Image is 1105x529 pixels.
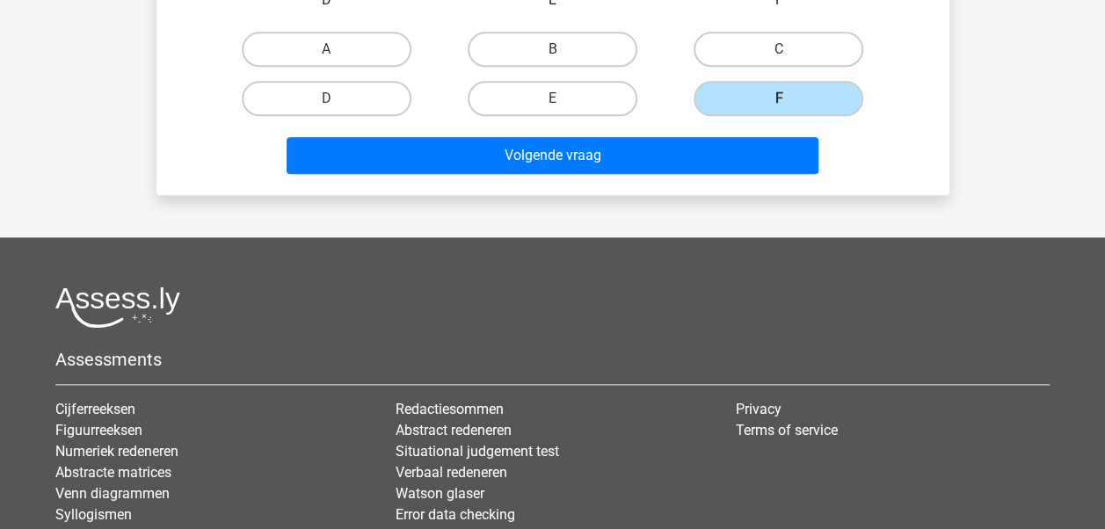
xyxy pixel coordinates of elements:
[242,81,411,116] label: D
[694,81,863,116] label: F
[736,422,838,438] a: Terms of service
[55,422,142,438] a: Figuurreeksen
[55,464,171,481] a: Abstracte matrices
[55,401,135,417] a: Cijferreeksen
[55,506,132,523] a: Syllogismen
[396,422,512,438] a: Abstract redeneren
[694,32,863,67] label: C
[396,443,559,460] a: Situational judgement test
[396,401,504,417] a: Redactiesommen
[287,137,818,174] button: Volgende vraag
[396,506,515,523] a: Error data checking
[736,401,781,417] a: Privacy
[468,32,637,67] label: B
[55,349,1050,370] h5: Assessments
[242,32,411,67] label: A
[396,485,484,502] a: Watson glaser
[55,443,178,460] a: Numeriek redeneren
[55,286,180,328] img: Assessly logo
[55,485,170,502] a: Venn diagrammen
[396,464,507,481] a: Verbaal redeneren
[468,81,637,116] label: E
